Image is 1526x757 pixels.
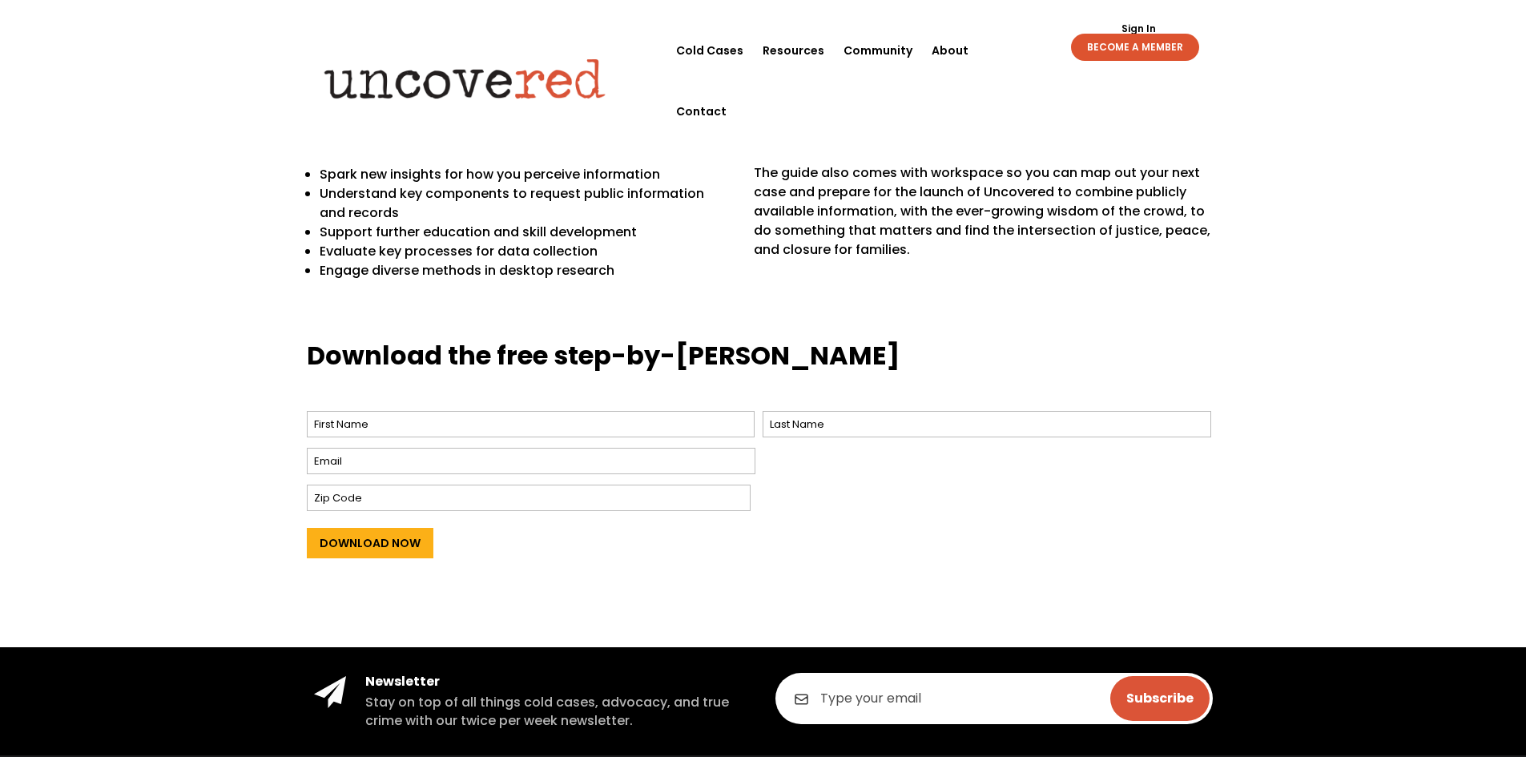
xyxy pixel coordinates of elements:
p: Understand key components to request public information and records [320,184,731,223]
a: Contact [676,81,727,142]
input: Download Now [307,528,433,558]
a: BECOME A MEMBER [1071,34,1199,61]
input: Zip Code [307,485,751,511]
p: Spark new insights for how you perceive information [320,165,731,184]
a: Community [844,20,912,81]
h4: Newsletter [365,673,751,691]
a: Resources [763,20,824,81]
a: Sign In [1113,24,1165,34]
input: Type your email [775,673,1213,724]
p: Support further education and skill development [320,223,731,242]
a: Cold Cases [676,20,743,81]
input: Email [307,448,755,474]
a: About [932,20,968,81]
h5: Stay on top of all things cold cases, advocacy, and true crime with our twice per week newsletter. [365,694,751,730]
p: Evaluate key processes for data collection [320,242,731,261]
input: First Name [307,411,755,437]
input: Last Name [763,411,1211,437]
img: Uncovered logo [311,47,619,110]
p: Engage diverse methods in desktop research [320,261,731,280]
span: The guide also comes with workspace so you can map out your next case and prepare for the launch ... [754,163,1210,259]
input: Subscribe [1110,676,1210,721]
h3: Download the free step-by-[PERSON_NAME] [307,338,1220,382]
